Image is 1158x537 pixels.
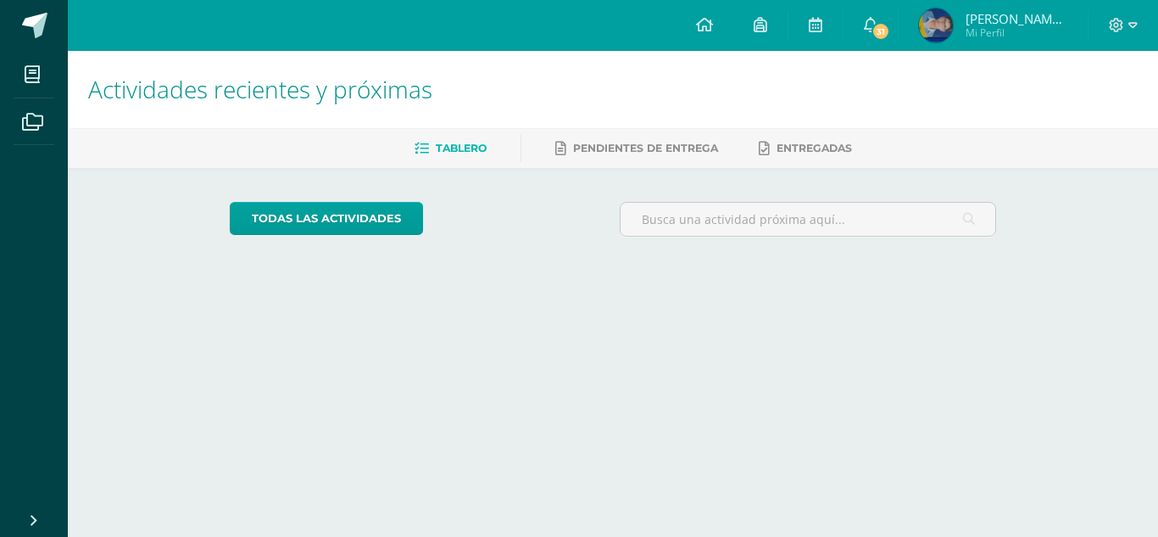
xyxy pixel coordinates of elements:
span: 31 [871,22,889,41]
img: 14c217f1fe86282ee5d7a4661cfa6612.png [919,8,953,42]
span: Mi Perfil [966,25,1067,40]
a: todas las Actividades [230,202,423,235]
span: Actividades recientes y próximas [88,73,432,105]
span: Tablero [436,142,487,154]
span: [PERSON_NAME] de [PERSON_NAME] [966,10,1067,27]
span: Pendientes de entrega [573,142,718,154]
a: Entregadas [759,135,852,162]
span: Entregadas [777,142,852,154]
a: Tablero [415,135,487,162]
a: Pendientes de entrega [555,135,718,162]
input: Busca una actividad próxima aquí... [621,203,996,236]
